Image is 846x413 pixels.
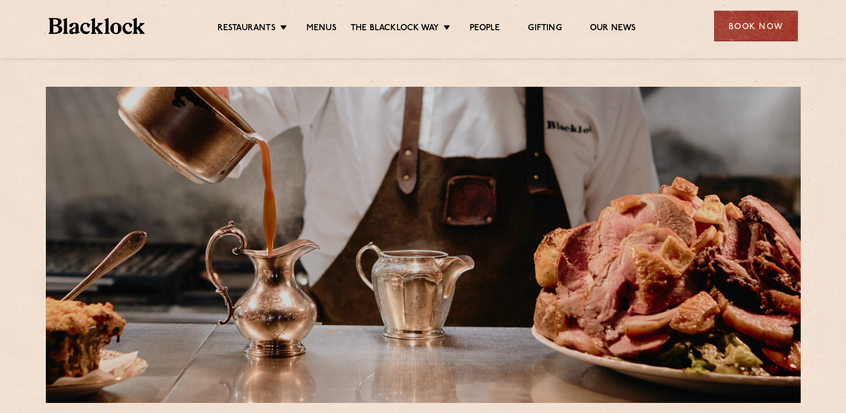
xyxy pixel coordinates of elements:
[714,11,798,41] div: Book Now
[49,18,145,34] img: BL_Textured_Logo-footer-cropped.svg
[590,23,636,35] a: Our News
[218,23,276,35] a: Restaurants
[306,23,337,35] a: Menus
[351,23,439,35] a: The Blacklock Way
[470,23,500,35] a: People
[528,23,561,35] a: Gifting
